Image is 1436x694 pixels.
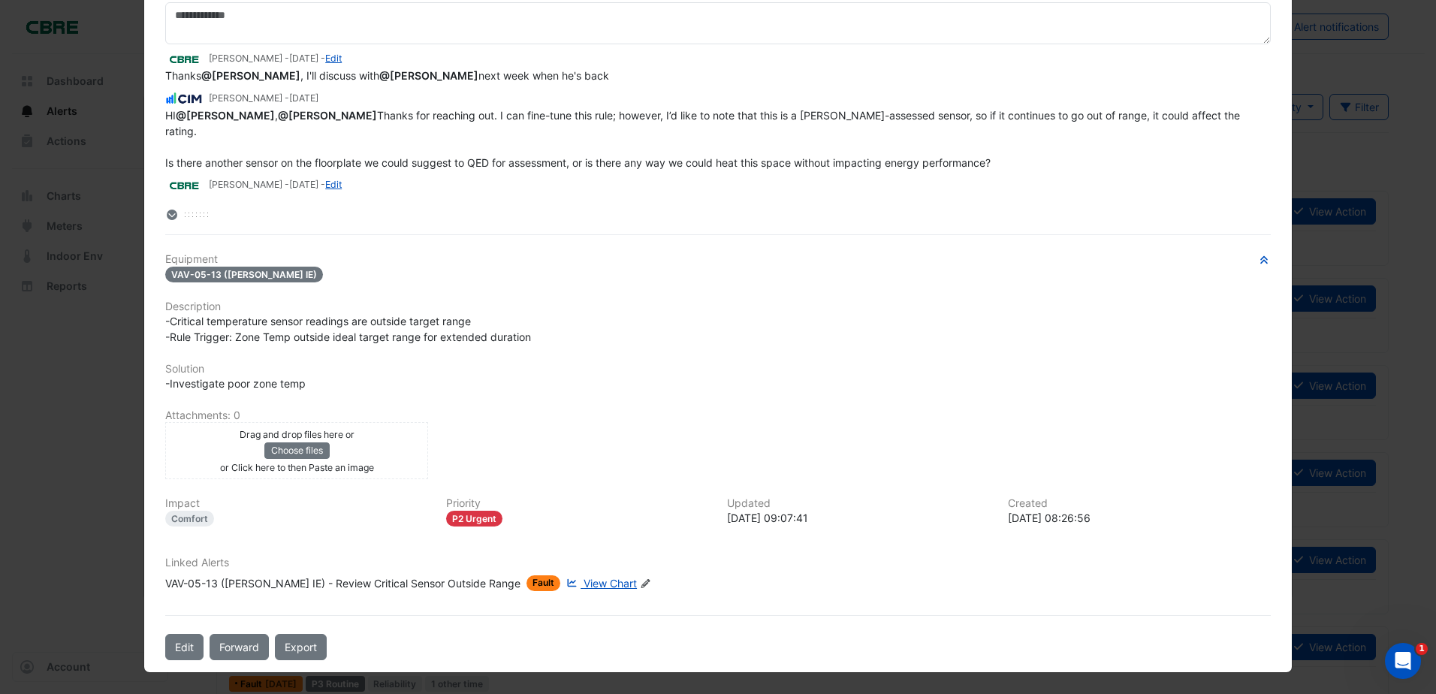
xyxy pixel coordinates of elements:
[1385,643,1421,679] iframe: Intercom live chat
[1008,510,1271,526] div: [DATE] 08:26:56
[325,179,342,190] a: Edit
[165,90,203,107] img: CIM
[165,300,1271,313] h6: Description
[379,69,478,82] span: claudio.campos@se.com [Schneider Electric]
[584,577,637,590] span: View Chart
[210,634,269,660] button: Forward
[446,497,709,510] h6: Priority
[165,210,179,220] fa-layers: More
[165,109,1243,169] span: HI , Thanks for reaching out. I can fine-tune this rule; however, I’d like to note that this is a...
[201,69,300,82] span: conor.deane@cimenviro.com [CIM]
[289,53,318,64] span: 2025-07-25 09:07:41
[1416,643,1428,655] span: 1
[264,442,330,459] button: Choose files
[446,511,502,527] div: P2 Urgent
[165,253,1271,266] h6: Equipment
[209,92,318,105] small: [PERSON_NAME] -
[165,177,203,194] img: CBRE Charter Hall
[165,511,214,527] div: Comfort
[209,178,342,192] small: [PERSON_NAME] - -
[165,409,1271,422] h6: Attachments: 0
[727,497,990,510] h6: Updated
[165,575,520,591] div: VAV-05-13 ([PERSON_NAME] IE) - Review Critical Sensor Outside Range
[278,109,377,122] span: claudio.campos@se.com [Schneider Electric]
[563,575,637,591] a: View Chart
[727,510,990,526] div: [DATE] 09:07:41
[165,497,428,510] h6: Impact
[526,575,560,591] span: Fault
[165,363,1271,376] h6: Solution
[165,315,531,343] span: -Critical temperature sensor readings are outside target range -Rule Trigger: Zone Temp outside i...
[640,578,651,590] fa-icon: Edit Linked Alerts
[176,109,275,122] span: lachlan.carr@charterhallaccess.com.au [CBRE Charter Hall]
[289,179,318,190] span: 2025-07-22 08:26:56
[275,634,327,660] a: Export
[220,462,374,473] small: or Click here to then Paste an image
[240,429,354,440] small: Drag and drop files here or
[165,377,306,390] span: -Investigate poor zone temp
[165,557,1271,569] h6: Linked Alerts
[165,634,204,660] button: Edit
[165,69,609,82] span: Thanks , I'll discuss with next week when he's back
[289,92,318,104] span: 2025-07-22 10:41:16
[165,51,203,68] img: CBRE Charter Hall
[165,267,323,282] span: VAV-05-13 ([PERSON_NAME] IE)
[1008,497,1271,510] h6: Created
[325,53,342,64] a: Edit
[209,52,342,65] small: [PERSON_NAME] - -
